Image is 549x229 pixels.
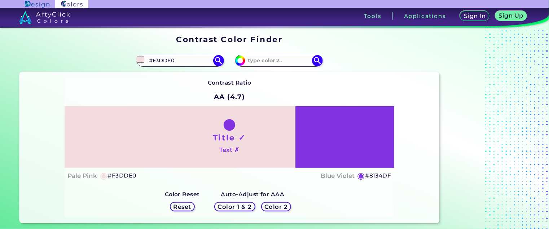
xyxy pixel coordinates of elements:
[321,171,355,181] h4: Blue Violet
[497,12,525,21] a: Sign Up
[100,171,108,180] h5: ◉
[219,145,239,155] h4: Text ✗
[19,11,70,24] img: logo_artyclick_colors_white.svg
[213,55,224,66] img: icon search
[465,13,485,19] h5: Sign In
[176,34,282,45] h1: Contrast Color Finder
[174,204,190,210] h5: Reset
[265,204,286,210] h5: Color 2
[365,171,391,180] h5: #8134DF
[219,204,250,210] h5: Color 1 & 2
[245,56,312,66] input: type color 2..
[357,171,365,180] h5: ◉
[221,191,285,198] strong: Auto-Adjust for AAA
[165,191,200,198] strong: Color Reset
[67,171,97,181] h4: Pale Pink
[146,56,214,66] input: type color 1..
[461,12,488,21] a: Sign In
[213,132,246,143] h1: Title ✓
[364,13,382,19] h3: Tools
[404,13,446,19] h3: Applications
[208,79,251,86] strong: Contrast Ratio
[500,13,522,18] h5: Sign Up
[107,171,136,180] h5: #F3DDE0
[442,32,532,226] iframe: Advertisement
[312,55,323,66] img: icon search
[211,89,249,105] h2: AA (4.7)
[25,1,49,8] img: ArtyClick Design logo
